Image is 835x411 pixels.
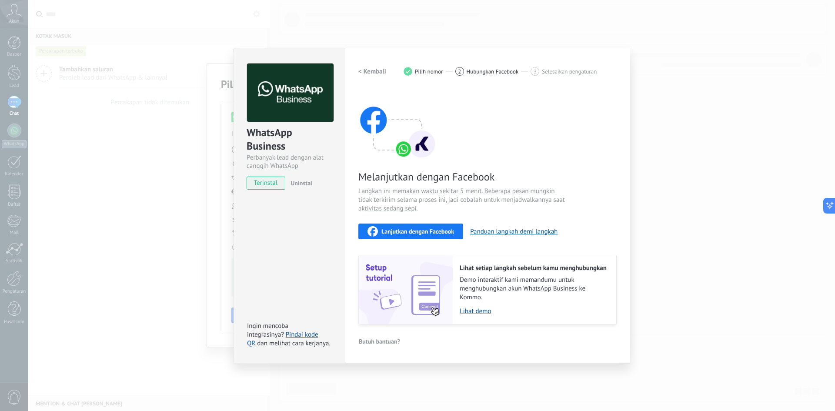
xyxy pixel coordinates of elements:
[460,276,608,302] span: Demo interaktif kami memandumu untuk menghubungkan akun WhatsApp Business ke Kommo.
[534,68,537,75] span: 3
[381,228,454,234] span: Lanjutkan dengan Facebook
[358,63,386,79] button: < Kembali
[247,331,318,348] a: Pindai kode QR
[358,335,401,348] button: Butuh bantuan?
[458,68,461,75] span: 2
[247,126,332,154] div: WhatsApp Business
[415,68,443,75] span: Pilih nomor
[359,338,400,344] span: Butuh bantuan?
[460,264,608,272] h2: Lihat setiap langkah sebelum kamu menghubungkan
[358,90,437,159] img: connect with facebook
[358,224,463,239] button: Lanjutkan dengan Facebook
[358,187,565,213] span: Langkah ini memakan waktu sekitar 5 menit. Beberapa pesan mungkin tidak terkirim selama proses in...
[358,170,565,184] span: Melanjutkan dengan Facebook
[358,67,386,76] h2: < Kembali
[247,322,288,339] span: Ingin mencoba integrasinya?
[247,154,332,170] div: Perbanyak lead dengan alat canggih WhatsApp
[257,339,330,348] span: dan melihat cara kerjanya.
[460,307,608,315] a: Lihat demo
[542,68,597,75] span: Selesaikan pengaturan
[291,179,313,187] span: Uninstal
[247,63,334,122] img: logo_main.png
[247,177,285,190] span: terinstal
[470,227,558,236] button: Panduan langkah demi langkah
[287,177,313,190] button: Uninstal
[467,68,519,75] span: Hubungkan Facebook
